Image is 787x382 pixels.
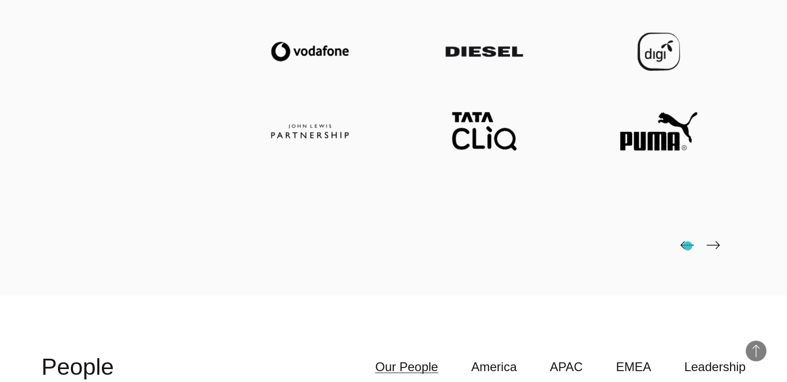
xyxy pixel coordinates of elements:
img: Digi [620,33,697,71]
img: page-next-black.png [706,241,720,249]
img: Diesel [446,33,523,71]
img: John Lewis [271,112,349,151]
a: APAC [550,357,583,377]
img: TataCliq [446,112,523,151]
img: page-back-black.png [680,241,694,249]
a: America [471,357,517,377]
button: Back to Top [746,341,766,361]
a: Our People [375,357,438,377]
a: Leadership [684,357,746,377]
img: Vodafone [271,33,349,71]
img: Puma [620,112,697,151]
a: EMEA [616,357,651,377]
